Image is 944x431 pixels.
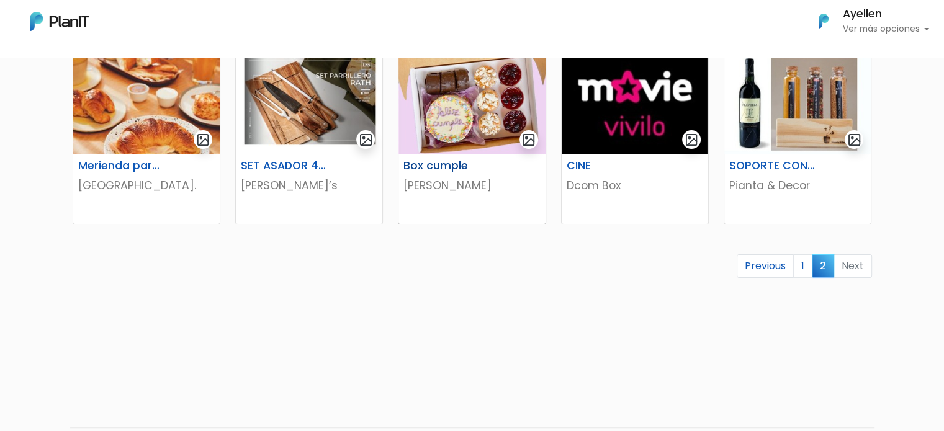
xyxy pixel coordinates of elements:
img: PlanIt Logo [810,7,837,35]
img: PlanIt Logo [30,12,89,31]
p: [PERSON_NAME] [403,177,540,193]
p: Dcom Box [567,177,703,193]
img: thumb_WhatsApp_Image_2022-11-22_at_16.35.06.jpeg [724,45,871,154]
img: thumb_thumb_moviecenter_logo.jpeg [562,45,708,154]
img: thumb_image__copia___copia___copia___copia___copia___copia___copia___copia___copia_-Photoroom__9_... [236,45,382,154]
p: Pianta & Decor [729,177,866,193]
img: thumb_Captura_de_pantalla_2023-09-04_150511.jpg [398,45,545,154]
img: gallery-light [196,133,210,147]
img: thumb_WhatsApp_Image_2024-05-14_at_10.28.08.jpeg [73,45,220,154]
p: Ver más opciones [842,25,929,33]
h6: SET ASADOR 4 PIEZAS [233,159,335,172]
img: gallery-light [847,133,861,147]
img: gallery-light [521,133,536,147]
h6: CINE [559,159,660,172]
img: gallery-light [685,133,699,147]
p: [PERSON_NAME]’s [241,177,377,193]
button: PlanIt Logo Ayellen Ver más opciones [802,5,929,37]
h6: Merienda para 2 Dúo Dulce [71,159,172,172]
h6: Box cumple [396,159,497,172]
a: gallery-light Merienda para 2 Dúo Dulce [GEOGRAPHIC_DATA]. [73,45,220,224]
div: ¿Necesitás ayuda? [64,12,179,36]
a: gallery-light CINE Dcom Box [561,45,709,224]
p: [GEOGRAPHIC_DATA]. [78,177,215,193]
a: gallery-light SOPORTE CON ESPECIAS + VINO Pianta & Decor [724,45,871,224]
a: gallery-light Box cumple [PERSON_NAME] [398,45,546,224]
h6: Ayellen [842,9,929,20]
span: 2 [812,254,834,277]
a: 1 [793,254,812,278]
a: gallery-light SET ASADOR 4 PIEZAS [PERSON_NAME]’s [235,45,383,224]
a: Previous [737,254,794,278]
img: gallery-light [359,133,373,147]
h6: SOPORTE CON ESPECIAS + VINO [722,159,823,172]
